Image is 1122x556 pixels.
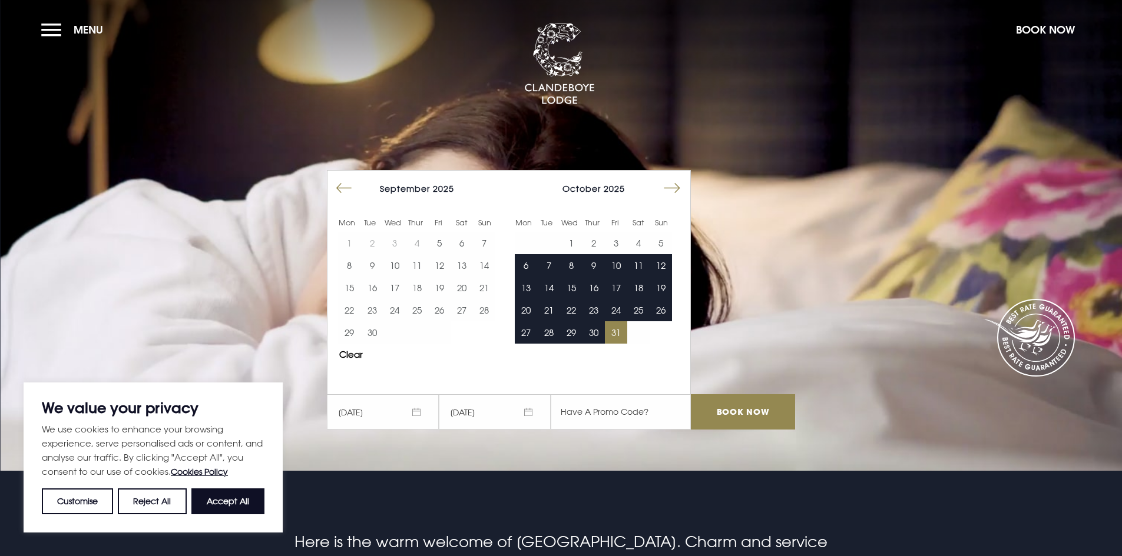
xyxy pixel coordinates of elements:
[338,254,360,277] td: Choose Monday, September 8, 2025 as your end date.
[360,254,383,277] td: Choose Tuesday, September 9, 2025 as your end date.
[191,488,264,514] button: Accept All
[627,254,650,277] button: 11
[428,299,451,321] td: Choose Friday, September 26, 2025 as your end date.
[515,299,537,321] td: Choose Monday, October 20, 2025 as your end date.
[605,321,627,344] td: Selected. Friday, October 31, 2025
[537,299,560,321] button: 21
[42,401,264,415] p: We value your privacy
[451,299,473,321] button: 27
[560,254,582,277] td: Choose Wednesday, October 8, 2025 as your end date.
[473,232,495,254] button: 7
[515,321,537,344] td: Choose Monday, October 27, 2025 as your end date.
[439,394,551,430] span: [DATE]
[560,254,582,277] button: 8
[650,232,672,254] button: 5
[74,23,103,36] span: Menu
[383,299,406,321] td: Choose Wednesday, September 24, 2025 as your end date.
[537,277,560,299] td: Choose Tuesday, October 14, 2025 as your end date.
[582,321,605,344] td: Choose Thursday, October 30, 2025 as your end date.
[627,277,650,299] button: 18
[42,488,113,514] button: Customise
[428,254,451,277] td: Choose Friday, September 12, 2025 as your end date.
[627,277,650,299] td: Choose Saturday, October 18, 2025 as your end date.
[605,321,627,344] button: 31
[551,394,691,430] input: Have A Promo Code?
[380,184,430,194] span: September
[338,254,360,277] button: 8
[537,277,560,299] button: 14
[582,299,605,321] button: 23
[451,299,473,321] td: Choose Saturday, September 27, 2025 as your end date.
[473,277,495,299] td: Choose Sunday, September 21, 2025 as your end date.
[605,254,627,277] button: 10
[338,321,360,344] td: Choose Monday, September 29, 2025 as your end date.
[118,488,186,514] button: Reject All
[383,299,406,321] button: 24
[560,277,582,299] button: 15
[333,177,355,199] button: Move backward to switch to the previous month.
[537,321,560,344] td: Choose Tuesday, October 28, 2025 as your end date.
[582,299,605,321] td: Choose Thursday, October 23, 2025 as your end date.
[560,299,582,321] button: 22
[537,254,560,277] td: Choose Tuesday, October 7, 2025 as your end date.
[605,299,627,321] td: Choose Friday, October 24, 2025 as your end date.
[627,232,650,254] td: Choose Saturday, October 4, 2025 as your end date.
[560,277,582,299] td: Choose Wednesday, October 15, 2025 as your end date.
[428,232,451,254] button: 5
[650,232,672,254] td: Choose Sunday, October 5, 2025 as your end date.
[515,254,537,277] button: 6
[560,321,582,344] button: 29
[661,177,683,199] button: Move forward to switch to the next month.
[604,184,625,194] span: 2025
[338,299,360,321] td: Choose Monday, September 22, 2025 as your end date.
[605,277,627,299] td: Choose Friday, October 17, 2025 as your end date.
[360,299,383,321] td: Choose Tuesday, September 23, 2025 as your end date.
[537,299,560,321] td: Choose Tuesday, October 21, 2025 as your end date.
[428,254,451,277] button: 12
[605,232,627,254] button: 3
[605,277,627,299] button: 17
[383,277,406,299] button: 17
[515,277,537,299] td: Choose Monday, October 13, 2025 as your end date.
[451,277,473,299] td: Choose Saturday, September 20, 2025 as your end date.
[428,299,451,321] button: 26
[524,23,595,105] img: Clandeboye Lodge
[1010,17,1081,42] button: Book Now
[451,232,473,254] td: Choose Saturday, September 6, 2025 as your end date.
[360,277,383,299] td: Choose Tuesday, September 16, 2025 as your end date.
[360,254,383,277] button: 9
[582,277,605,299] button: 16
[24,382,283,532] div: We value your privacy
[338,299,360,321] button: 22
[582,321,605,344] button: 30
[515,254,537,277] td: Choose Monday, October 6, 2025 as your end date.
[605,232,627,254] td: Choose Friday, October 3, 2025 as your end date.
[41,17,109,42] button: Menu
[560,232,582,254] td: Choose Wednesday, October 1, 2025 as your end date.
[338,277,360,299] td: Choose Monday, September 15, 2025 as your end date.
[339,350,363,359] button: Clear
[406,254,428,277] td: Choose Thursday, September 11, 2025 as your end date.
[406,299,428,321] button: 25
[360,277,383,299] button: 16
[650,277,672,299] td: Choose Sunday, October 19, 2025 as your end date.
[428,277,451,299] button: 19
[406,299,428,321] td: Choose Thursday, September 25, 2025 as your end date.
[451,232,473,254] button: 6
[605,254,627,277] td: Choose Friday, October 10, 2025 as your end date.
[582,232,605,254] button: 2
[515,299,537,321] button: 20
[650,254,672,277] button: 12
[428,277,451,299] td: Choose Friday, September 19, 2025 as your end date.
[338,277,360,299] button: 15
[627,299,650,321] button: 25
[582,254,605,277] button: 9
[360,321,383,344] button: 30
[473,299,495,321] td: Choose Sunday, September 28, 2025 as your end date.
[582,232,605,254] td: Choose Thursday, October 2, 2025 as your end date.
[473,254,495,277] button: 14
[560,299,582,321] td: Choose Wednesday, October 22, 2025 as your end date.
[650,277,672,299] button: 19
[627,299,650,321] td: Choose Saturday, October 25, 2025 as your end date.
[473,254,495,277] td: Choose Sunday, September 14, 2025 as your end date.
